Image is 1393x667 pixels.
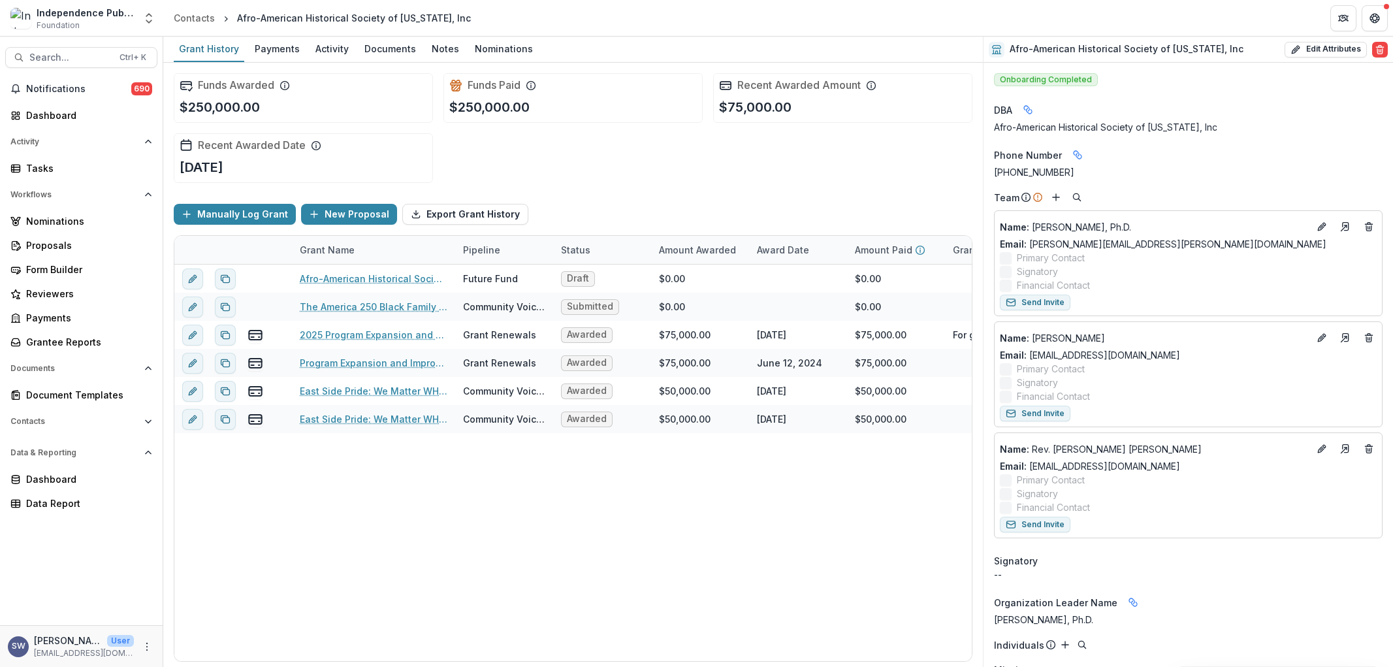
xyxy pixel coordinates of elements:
span: Notifications [26,84,131,95]
div: Grant Purpose [945,243,1027,257]
span: Onboarding Completed [994,73,1098,86]
div: Pipeline [455,236,553,264]
button: Search [1069,189,1085,205]
p: Team [994,191,1019,204]
span: Signatory [1017,487,1058,500]
h2: Funds Awarded [198,79,274,91]
a: Activity [310,37,354,62]
div: Award Date [749,236,847,264]
div: Proposals [26,238,147,252]
div: $50,000.00 [659,412,711,426]
button: edit [182,268,203,289]
button: Duplicate proposal [215,297,236,317]
div: Ctrl + K [117,50,149,65]
div: Amount Awarded [651,243,744,257]
button: Manually Log Grant [174,204,296,225]
button: Send Invite [1000,517,1070,532]
span: Foundation [37,20,80,31]
button: Linked binding [1017,99,1038,120]
p: [PERSON_NAME] [34,634,102,647]
p: [DATE] [180,157,223,177]
div: Independence Public Media Foundation [37,6,135,20]
button: Duplicate proposal [215,381,236,402]
span: Name : [1000,444,1029,455]
span: Data & Reporting [10,448,139,457]
div: Amount Paid [847,236,945,264]
p: Rev. [PERSON_NAME] [PERSON_NAME] [1000,442,1309,456]
p: $250,000.00 [449,97,530,117]
div: Amount Awarded [651,236,749,264]
p: $75,000.00 [719,97,792,117]
a: Go to contact [1335,216,1356,237]
button: Search... [5,47,157,68]
div: [DATE] [757,412,786,426]
button: Edit [1314,441,1330,457]
a: Email: [EMAIL_ADDRESS][DOMAIN_NAME] [1000,348,1180,362]
div: Reviewers [26,287,147,301]
button: view-payments [248,327,263,343]
div: $50,000.00 [659,384,711,398]
button: Search [1074,637,1090,653]
div: Grant Name [292,236,455,264]
p: Amount Paid [855,243,912,257]
button: Add [1048,189,1064,205]
button: Edit Attributes [1285,42,1367,57]
div: Community Voices [463,412,545,426]
div: $0.00 [855,300,881,314]
div: $75,000.00 [855,328,906,342]
button: Deletes [1361,219,1377,235]
div: [PHONE_NUMBER] [994,165,1383,179]
div: Community Voices [463,300,545,314]
button: Open Workflows [5,184,157,205]
div: Grantee Reports [26,335,147,349]
p: [PERSON_NAME], Ph.D. [1000,220,1309,234]
button: view-payments [248,383,263,399]
h2: Recent Awarded Date [198,139,306,152]
span: Awarded [567,385,607,397]
span: Draft [567,273,589,284]
span: Contacts [10,417,139,426]
button: Duplicate proposal [215,268,236,289]
button: Deletes [1361,330,1377,346]
button: edit [182,381,203,402]
div: Grant Name [292,243,362,257]
a: Dashboard [5,468,157,490]
a: East Side Pride: We Matter WHGE-LP [US_STATE]'s First and only Black Owned Radio Station. [300,384,447,398]
button: edit [182,297,203,317]
button: Open Data & Reporting [5,442,157,463]
span: Email: [1000,350,1027,361]
span: 690 [131,82,152,95]
a: Proposals [5,235,157,256]
span: Awarded [567,357,607,368]
a: Documents [359,37,421,62]
span: Financial Contact [1017,500,1090,514]
span: Signatory [994,554,1038,568]
a: Form Builder [5,259,157,280]
span: Workflows [10,190,139,199]
a: Email: [PERSON_NAME][EMAIL_ADDRESS][PERSON_NAME][DOMAIN_NAME] [1000,237,1326,251]
button: Open Documents [5,358,157,379]
div: Payments [26,311,147,325]
a: Name: [PERSON_NAME] [1000,331,1309,345]
button: Partners [1330,5,1356,31]
div: Notes [426,39,464,58]
button: Add [1057,637,1073,653]
nav: breadcrumb [168,8,476,27]
div: Data Report [26,496,147,510]
button: Duplicate proposal [215,325,236,346]
a: Reviewers [5,283,157,304]
div: Documents [359,39,421,58]
div: Form Builder [26,263,147,276]
button: New Proposal [301,204,397,225]
span: Financial Contact [1017,278,1090,292]
button: view-payments [248,355,263,371]
button: edit [182,325,203,346]
div: $75,000.00 [855,356,906,370]
div: Status [553,243,598,257]
a: Data Report [5,493,157,514]
div: Grant Purpose [945,236,1043,264]
button: view-payments [248,412,263,427]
